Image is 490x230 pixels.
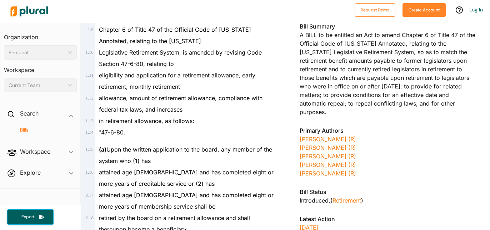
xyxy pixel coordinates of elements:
[85,130,93,135] span: 1 . 14
[4,27,77,42] h3: Organization
[469,6,483,13] a: Log In
[300,196,476,205] div: Introduced , ( )
[300,170,356,177] a: [PERSON_NAME] (R)
[88,27,94,32] span: 1 . 9
[85,193,93,198] span: 2 . 17
[332,197,361,204] a: Retirement
[9,82,65,89] div: Current Team
[99,146,106,153] strong: (a)
[85,118,93,123] span: 1 . 13
[300,144,356,151] a: [PERSON_NAME] (R)
[300,22,476,31] h3: Bill Summary
[99,72,255,90] span: eligibility and application for a retirement allowance, early retirement, monthly retirement
[99,117,194,124] span: in retirement allowance, as follows:
[99,49,262,67] span: Legislative Retirement System, is amended by revising Code Section 47-6-80, relating to
[99,26,251,45] span: Chapter 6 of Title 47 of the Official Code of [US_STATE] Annotated, relating to the [US_STATE]
[85,170,93,175] span: 1 . 16
[355,3,395,17] button: Request Demo
[85,96,93,101] span: 1 . 12
[99,94,262,113] span: allowance, amount of retirement allowance, compliance with federal tax laws, and increases
[402,3,446,17] button: Create Account
[355,6,395,13] a: Request Demo
[300,126,476,135] h3: Primary Authors
[402,6,446,13] a: Create Account
[300,161,356,168] a: [PERSON_NAME] (R)
[9,49,65,56] div: Personal
[85,50,93,55] span: 1 . 10
[99,146,272,164] span: Upon the written application to the board, any member of the system who (1) has
[300,215,476,223] h3: Latest Action
[300,22,476,121] div: A BILL to be entitled an Act to amend Chapter 6 of Title 47 of the Official Code of [US_STATE] An...
[20,109,39,117] h2: Search
[7,209,54,225] button: Export
[4,60,77,75] h3: Workspace
[86,73,94,78] span: 1 . 11
[99,129,125,136] span: "47-6-80.
[300,188,476,196] h3: Bill Status
[16,214,39,220] span: Export
[11,127,73,133] a: Bills
[300,153,356,160] a: [PERSON_NAME] (R)
[99,169,274,187] span: attained age [DEMOGRAPHIC_DATA] and has completed eight or more years of creditable service or (2...
[99,191,274,210] span: attained age [DEMOGRAPHIC_DATA] and has completed eight or more years of membership service shall be
[85,215,93,220] span: 2 . 18
[85,147,93,152] span: 1 . 15
[300,136,356,143] a: [PERSON_NAME] (R)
